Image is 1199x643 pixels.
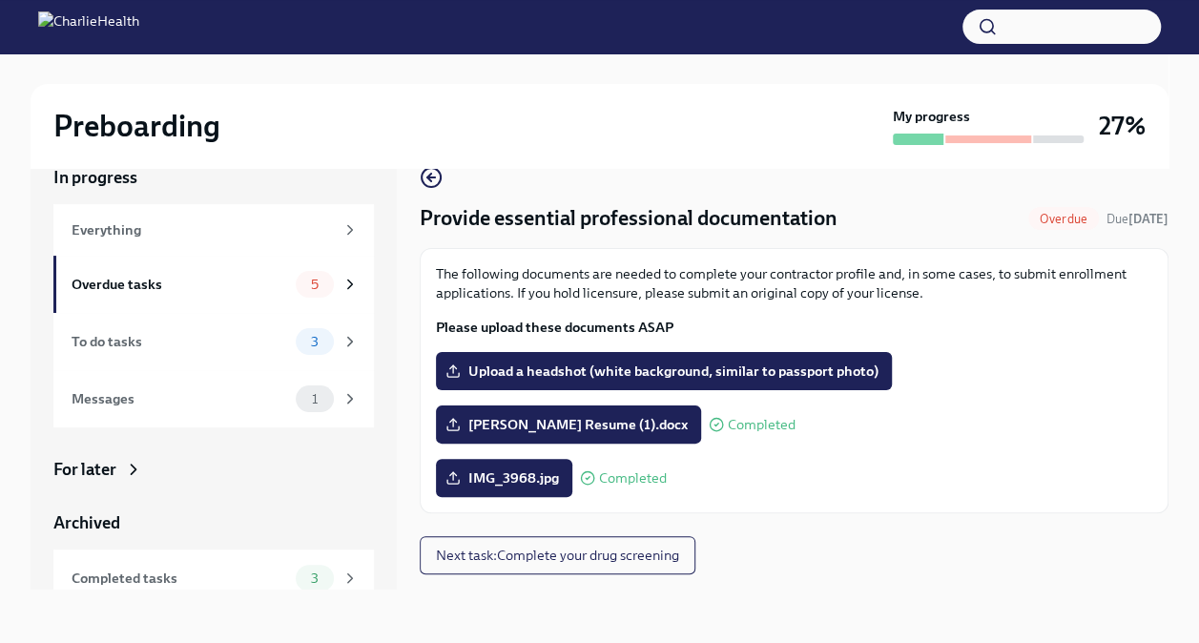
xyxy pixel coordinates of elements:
[53,511,374,534] a: Archived
[53,550,374,607] a: Completed tasks3
[53,458,374,481] a: For later
[436,546,679,565] span: Next task : Complete your drug screening
[72,331,288,352] div: To do tasks
[53,107,220,145] h2: Preboarding
[1106,212,1168,226] span: Due
[53,204,374,256] a: Everything
[53,458,116,481] div: For later
[72,388,288,409] div: Messages
[436,264,1152,302] p: The following documents are needed to complete your contractor profile and, in some cases, to sub...
[599,471,667,486] span: Completed
[449,468,559,487] span: IMG_3968.jpg
[1106,210,1168,228] span: October 12th, 2025 09:00
[300,335,330,349] span: 3
[300,278,330,292] span: 5
[72,274,288,295] div: Overdue tasks
[53,166,374,189] a: In progress
[53,370,374,427] a: Messages1
[449,362,879,381] span: Upload a headshot (white background, similar to passport photo)
[420,204,837,233] h4: Provide essential professional documentation
[728,418,796,432] span: Completed
[436,459,572,497] label: IMG_3968.jpg
[436,319,673,336] strong: Please upload these documents ASAP
[53,256,374,313] a: Overdue tasks5
[53,313,374,370] a: To do tasks3
[449,415,688,434] span: [PERSON_NAME] Resume (1).docx
[893,107,970,126] strong: My progress
[420,536,695,574] button: Next task:Complete your drug screening
[300,571,330,586] span: 3
[38,11,139,42] img: CharlieHealth
[1028,212,1099,226] span: Overdue
[300,392,329,406] span: 1
[1099,109,1146,143] h3: 27%
[1128,212,1168,226] strong: [DATE]
[436,352,892,390] label: Upload a headshot (white background, similar to passport photo)
[72,219,334,240] div: Everything
[436,405,701,444] label: [PERSON_NAME] Resume (1).docx
[72,568,288,589] div: Completed tasks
